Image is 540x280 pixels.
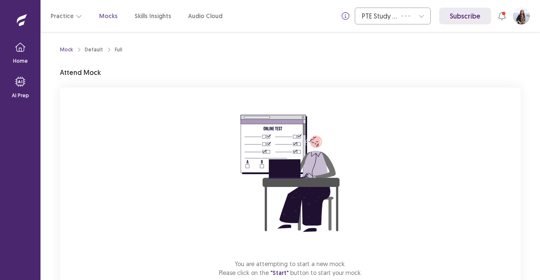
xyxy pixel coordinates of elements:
div: Full [115,46,122,53]
div: PTE Study Centre [362,8,397,24]
a: Audio Cloud [188,12,222,21]
button: User Profile Image [513,8,530,24]
p: Home [13,57,28,65]
a: Subscribe [439,8,491,24]
a: Mock [60,46,73,53]
p: You are attempting to start a new mock. Please click on the button to start your mock. [219,259,362,277]
a: Skills Insights [135,12,171,21]
p: AI Prep [12,92,29,99]
button: info [338,8,353,24]
a: Mocks [99,12,118,21]
p: Attend Mock [60,67,101,77]
button: Practice [51,8,82,24]
div: Default [85,46,103,53]
span: "Start" [270,269,289,277]
nav: breadcrumb [60,46,122,53]
img: attend-mock [214,98,366,249]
